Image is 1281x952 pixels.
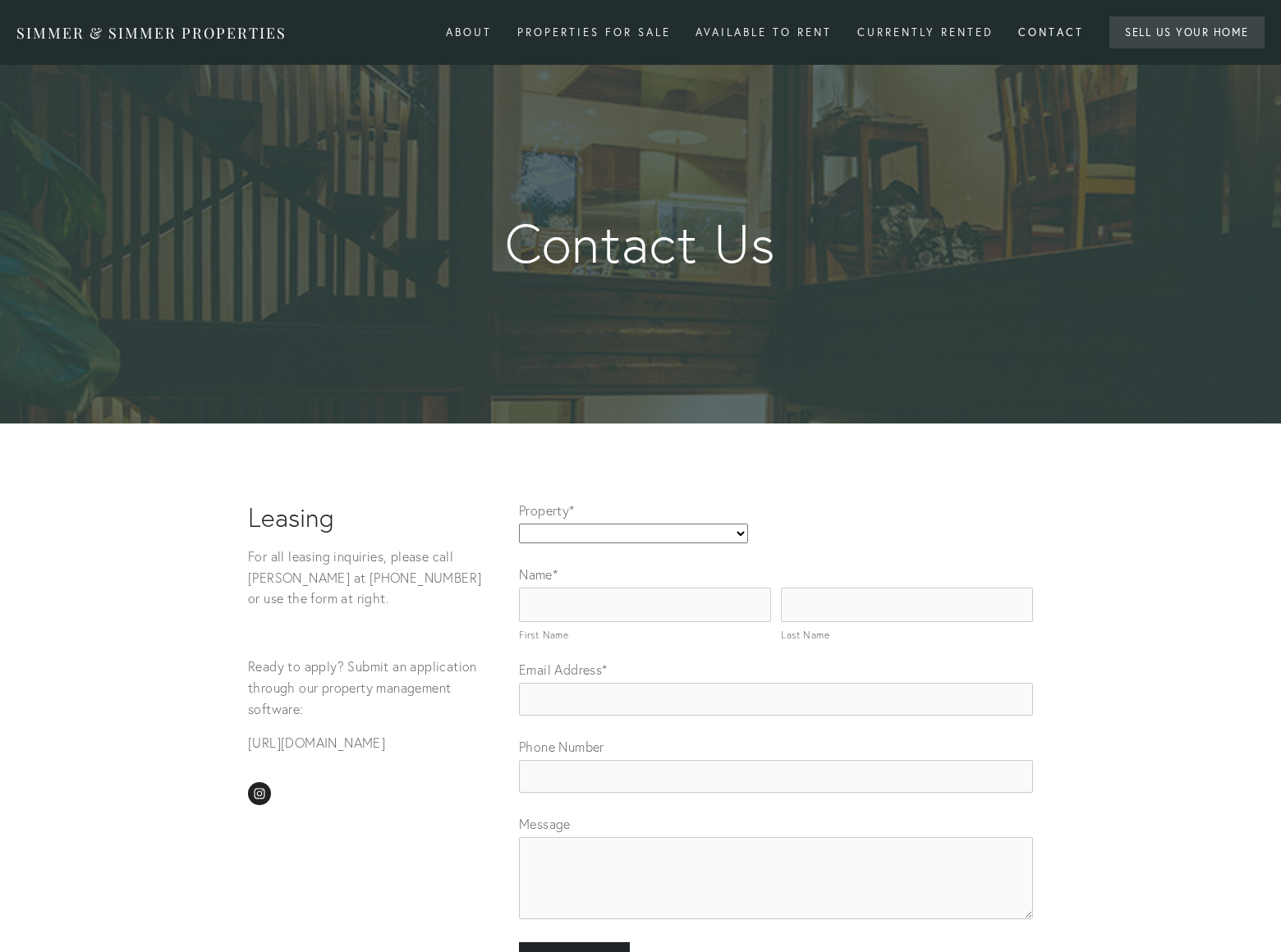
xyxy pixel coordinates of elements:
[248,502,491,533] h1: Leasing
[248,733,491,754] p: [URL][DOMAIN_NAME]
[847,19,1004,46] div: Currently rented
[16,23,287,43] a: Simmer & Simmer Properties
[685,19,843,46] div: Available to rent
[519,588,770,622] input: First Name
[1008,19,1095,46] a: Contact
[519,739,1033,755] label: Phone Number
[248,657,491,720] p: Ready to apply? Submit an application through our property management software:
[519,816,1033,832] label: Message
[519,502,1033,519] label: Property
[519,629,568,641] span: First Name
[781,588,1032,622] input: Last Name
[1109,16,1265,48] a: Sell Us Your Home
[507,19,682,46] div: Properties for Sale
[519,661,1033,678] label: Email Address
[248,547,491,610] p: For all leasing inquiries, please call [PERSON_NAME] at [PHONE_NUMBER] or use the form at right.
[781,629,829,641] span: Last Name
[435,19,503,46] a: About
[274,214,1007,274] strong: Contact Us
[519,566,558,583] legend: Name
[248,782,271,805] a: Simmer & Simmer Properties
